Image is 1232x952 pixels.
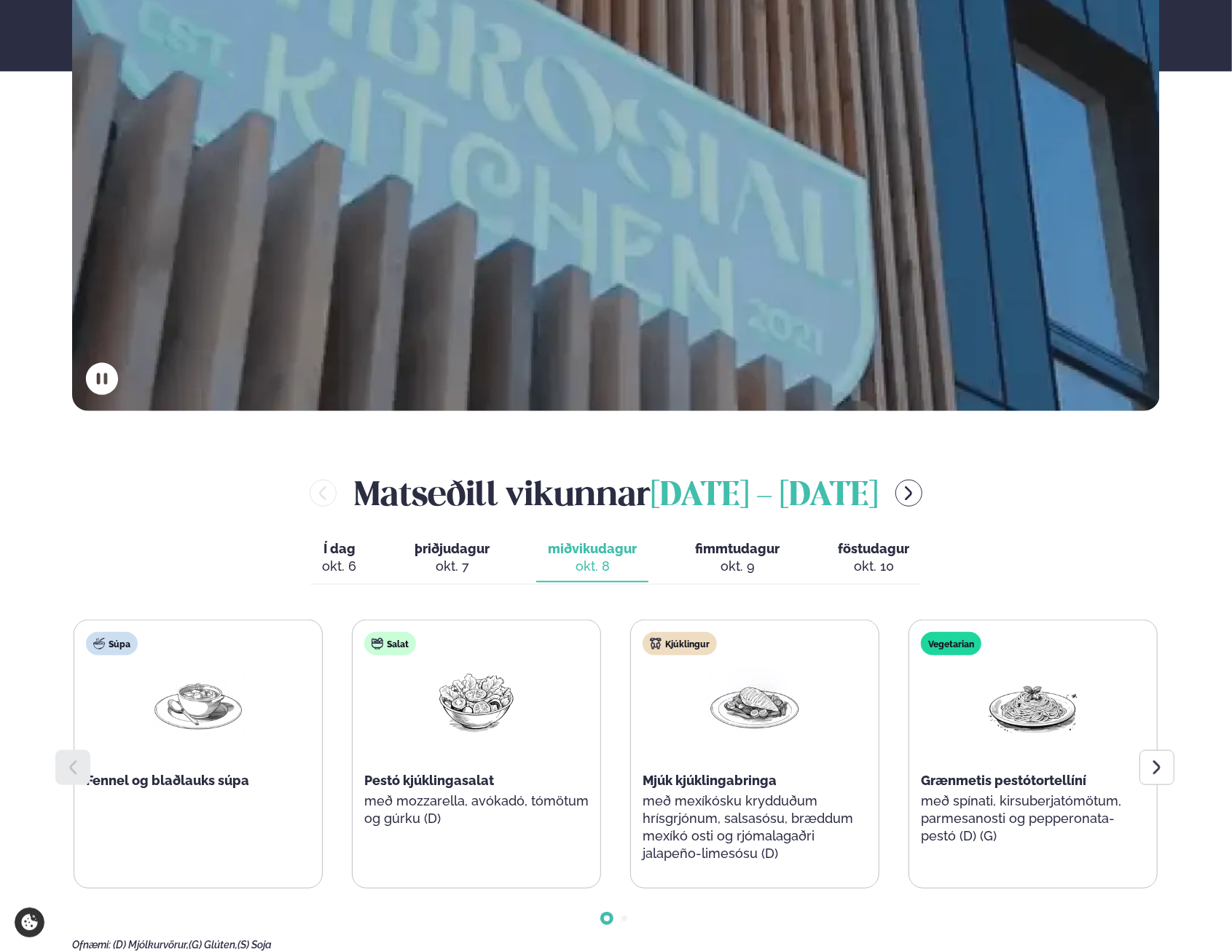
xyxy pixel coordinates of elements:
[430,667,523,735] img: Salad.png
[651,480,878,512] span: [DATE] - [DATE]
[310,534,368,582] button: Í dag okt. 6
[189,939,238,951] span: (G) Glúten,
[364,792,589,827] p: með mozzarella, avókadó, tómötum og gúrku (D)
[310,480,337,507] button: menu-btn-left
[93,638,105,649] img: soup.svg
[86,632,138,655] div: Súpa
[415,541,490,556] span: þriðjudagur
[364,773,494,788] span: Pestó kjúklingasalat
[921,632,981,655] div: Vegetarian
[238,939,272,951] span: (S) Soja
[403,534,501,582] button: þriðjudagur okt. 7
[643,773,777,788] span: Mjúk kjúklingabringa
[604,916,610,921] span: Go to slide 1
[548,558,637,575] div: okt. 8
[921,773,1086,788] span: Grænmetis pestótortellíní
[650,638,662,649] img: chicken.svg
[372,638,383,649] img: salad.svg
[86,773,249,788] span: Fennel og blaðlauks súpa
[838,541,909,556] span: föstudagur
[895,480,922,507] button: menu-btn-right
[152,667,245,735] img: Soup.png
[15,908,44,937] a: Cookie settings
[621,916,627,921] span: Go to slide 2
[695,558,780,575] div: okt. 9
[72,939,111,951] span: Ofnæmi:
[536,534,648,582] button: miðvikudagur okt. 8
[826,534,921,582] button: föstudagur okt. 10
[986,667,1080,735] img: Spagetti.png
[322,540,356,558] span: Í dag
[354,469,878,517] h2: Matseðill vikunnar
[643,632,717,655] div: Kjúklingur
[548,541,637,556] span: miðvikudagur
[695,541,780,556] span: fimmtudagur
[113,939,189,951] span: (D) Mjólkurvörur,
[838,558,909,575] div: okt. 10
[322,558,356,575] div: okt. 6
[643,792,867,862] p: með mexíkósku krydduðum hrísgrjónum, salsasósu, bræddum mexíkó osti og rjómalagaðri jalapeño-lime...
[921,792,1145,845] p: með spínati, kirsuberjatómötum, parmesanosti og pepperonata-pestó (D) (G)
[364,632,416,655] div: Salat
[683,534,791,582] button: fimmtudagur okt. 9
[415,558,490,575] div: okt. 7
[708,667,801,735] img: Chicken-breast.png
